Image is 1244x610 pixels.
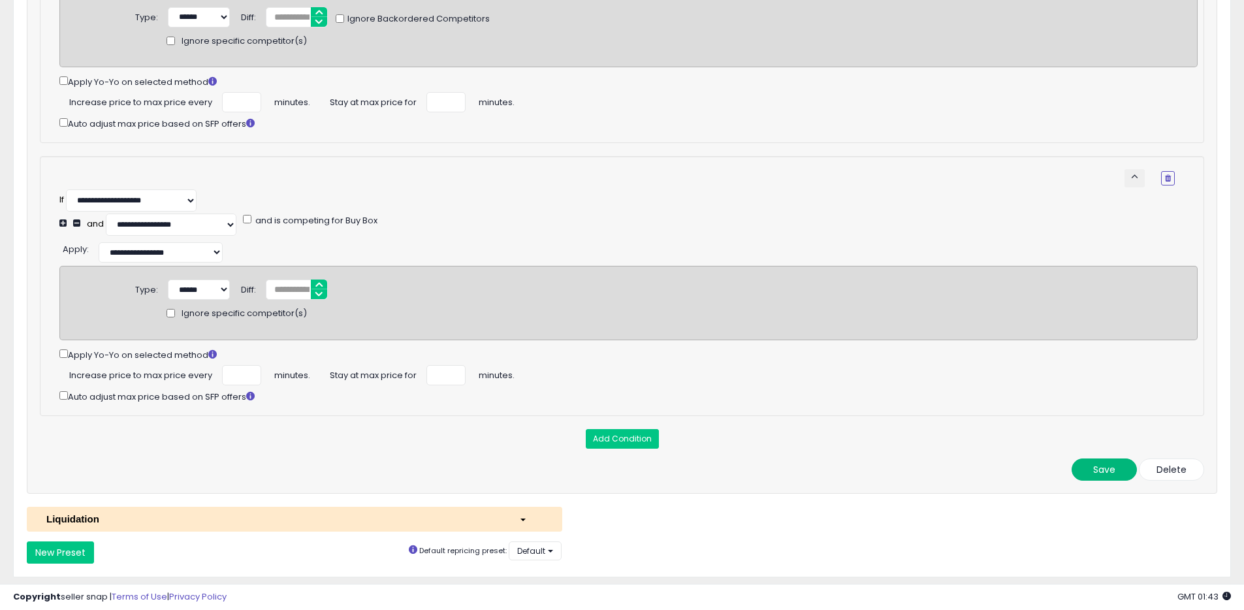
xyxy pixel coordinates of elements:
button: keyboard_arrow_up [1124,169,1145,187]
div: Liquidation [37,512,509,526]
div: Type: [135,280,158,297]
div: Type: [135,7,158,24]
div: Auto adjust max price based on SFP offers [59,389,1198,404]
a: Terms of Use [112,590,167,603]
strong: Copyright [13,590,61,603]
span: Default [517,545,545,556]
span: Apply [63,243,87,255]
span: Increase price to max price every [69,365,212,382]
span: Stay at max price for [330,92,417,109]
button: New Preset [27,541,94,564]
span: Ignore specific competitor(s) [182,35,307,48]
small: Default repricing preset: [419,545,507,556]
a: Privacy Policy [169,590,227,603]
span: and is competing for Buy Box [253,214,377,227]
span: minutes. [274,365,310,382]
span: Stay at max price for [330,365,417,382]
span: minutes. [479,92,515,109]
i: Remove Condition [1165,174,1171,182]
div: Diff: [241,7,256,24]
span: Ignore specific competitor(s) [182,308,307,320]
button: Default [509,541,562,560]
span: Ignore Backordered Competitors [344,13,490,25]
div: Auto adjust max price based on SFP offers [59,116,1198,131]
span: Increase price to max price every [69,92,212,109]
span: 2025-09-17 01:43 GMT [1177,590,1231,603]
div: Apply Yo-Yo on selected method [59,347,1198,362]
div: seller snap | | [13,591,227,603]
div: Diff: [241,280,256,297]
span: minutes. [274,92,310,109]
div: Apply Yo-Yo on selected method [59,74,1198,89]
div: : [63,239,89,256]
button: Delete [1139,458,1204,481]
span: keyboard_arrow_up [1128,170,1141,183]
span: minutes. [479,365,515,382]
button: Liquidation [27,507,562,531]
button: Add Condition [586,429,659,449]
button: Save [1072,458,1137,481]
